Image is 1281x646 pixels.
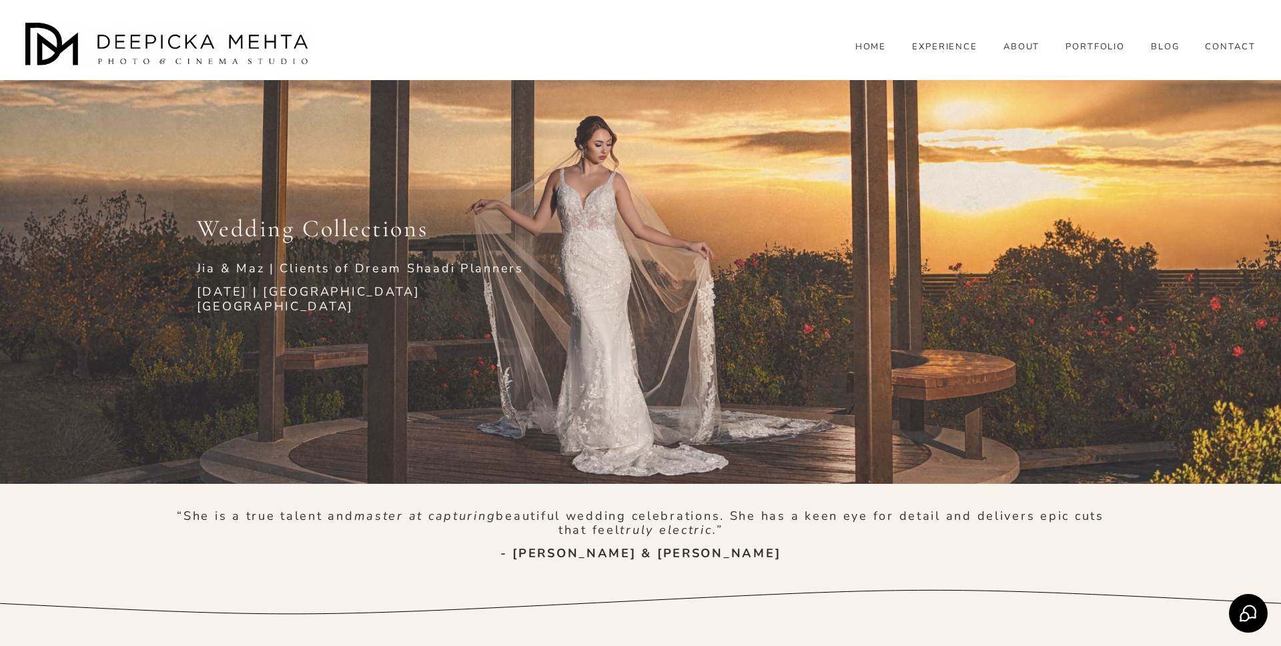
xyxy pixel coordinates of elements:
span: Jia & Maz | Clients of Dream Shaadi Planners [197,260,524,276]
a: ABOUT [1003,41,1040,53]
span: [DATE] | [GEOGRAPHIC_DATA] [GEOGRAPHIC_DATA] [197,284,426,314]
a: CONTACT [1205,41,1256,53]
a: HOME [855,41,887,53]
strong: - [PERSON_NAME] & [PERSON_NAME] [500,545,781,561]
img: Austin Wedding Photographer - Deepicka Mehta Photography &amp; Cinematography [25,23,312,69]
a: PORTFOLIO [1065,41,1126,53]
span: BLOG [1151,42,1180,53]
em: master at capturing [354,508,496,524]
a: EXPERIENCE [912,41,978,53]
span: Wedding Collections [197,214,428,243]
a: folder dropdown [1151,41,1180,53]
p: “She is a true talent and beautiful wedding celebrations. She has a keen eye for detail and deliv... [173,509,1108,539]
em: truly electric.” [620,522,723,538]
